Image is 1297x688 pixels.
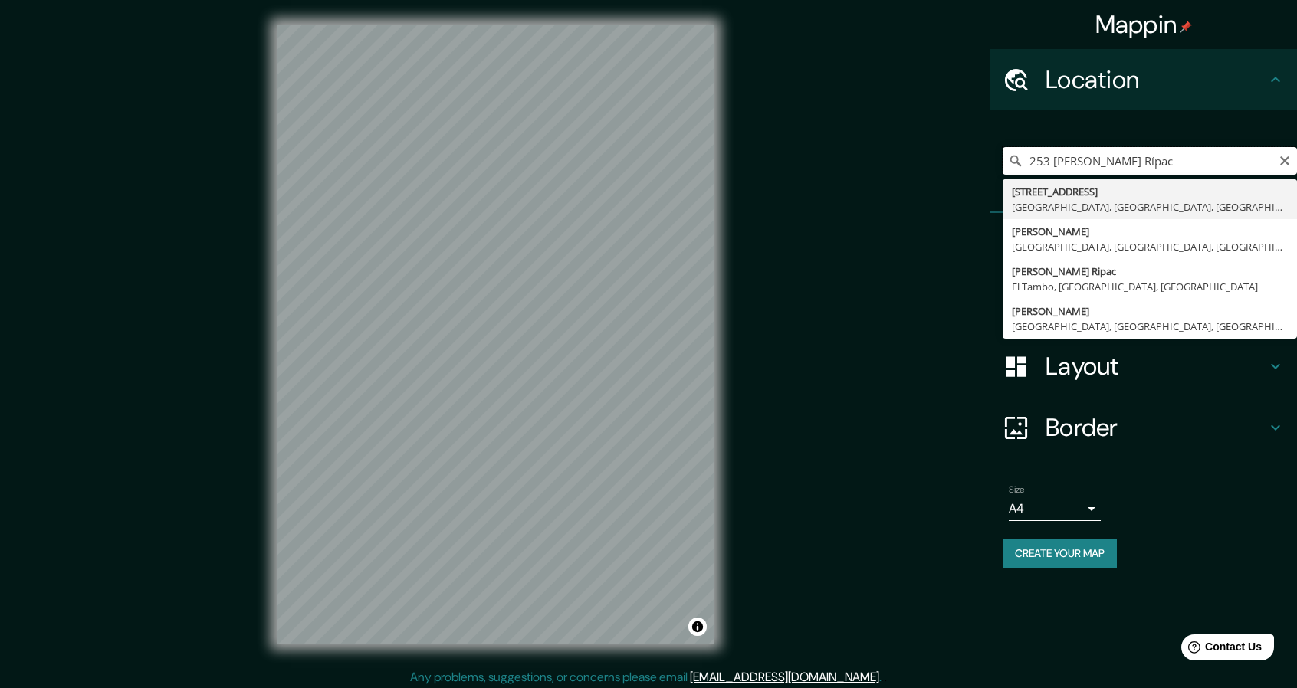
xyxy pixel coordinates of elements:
[1012,264,1288,279] div: [PERSON_NAME] Ripac
[277,25,714,644] canvas: Map
[1012,279,1288,294] div: El Tambo, [GEOGRAPHIC_DATA], [GEOGRAPHIC_DATA]
[1009,483,1025,496] label: Size
[1046,64,1266,95] h4: Location
[410,668,882,686] p: Any problems, suggestions, or concerns please email .
[1012,199,1288,215] div: [GEOGRAPHIC_DATA], [GEOGRAPHIC_DATA], [GEOGRAPHIC_DATA]
[1003,539,1117,568] button: Create your map
[990,397,1297,458] div: Border
[690,669,879,685] a: [EMAIL_ADDRESS][DOMAIN_NAME]
[1012,184,1288,199] div: [STREET_ADDRESS]
[990,213,1297,274] div: Pins
[1003,147,1297,175] input: Pick your city or area
[688,618,707,636] button: Toggle attribution
[990,274,1297,336] div: Style
[1009,496,1101,521] div: A4
[1012,224,1288,239] div: [PERSON_NAME]
[1161,628,1280,671] iframe: Help widget launcher
[1046,412,1266,443] h4: Border
[884,668,887,686] div: .
[1046,351,1266,382] h4: Layout
[1279,152,1291,167] button: Clear
[1180,21,1192,33] img: pin-icon.png
[990,336,1297,397] div: Layout
[882,668,884,686] div: .
[1012,239,1288,254] div: [GEOGRAPHIC_DATA], [GEOGRAPHIC_DATA], [GEOGRAPHIC_DATA]
[990,49,1297,110] div: Location
[1012,319,1288,334] div: [GEOGRAPHIC_DATA], [GEOGRAPHIC_DATA], [GEOGRAPHIC_DATA]
[1095,9,1193,40] h4: Mappin
[1012,303,1288,319] div: [PERSON_NAME]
